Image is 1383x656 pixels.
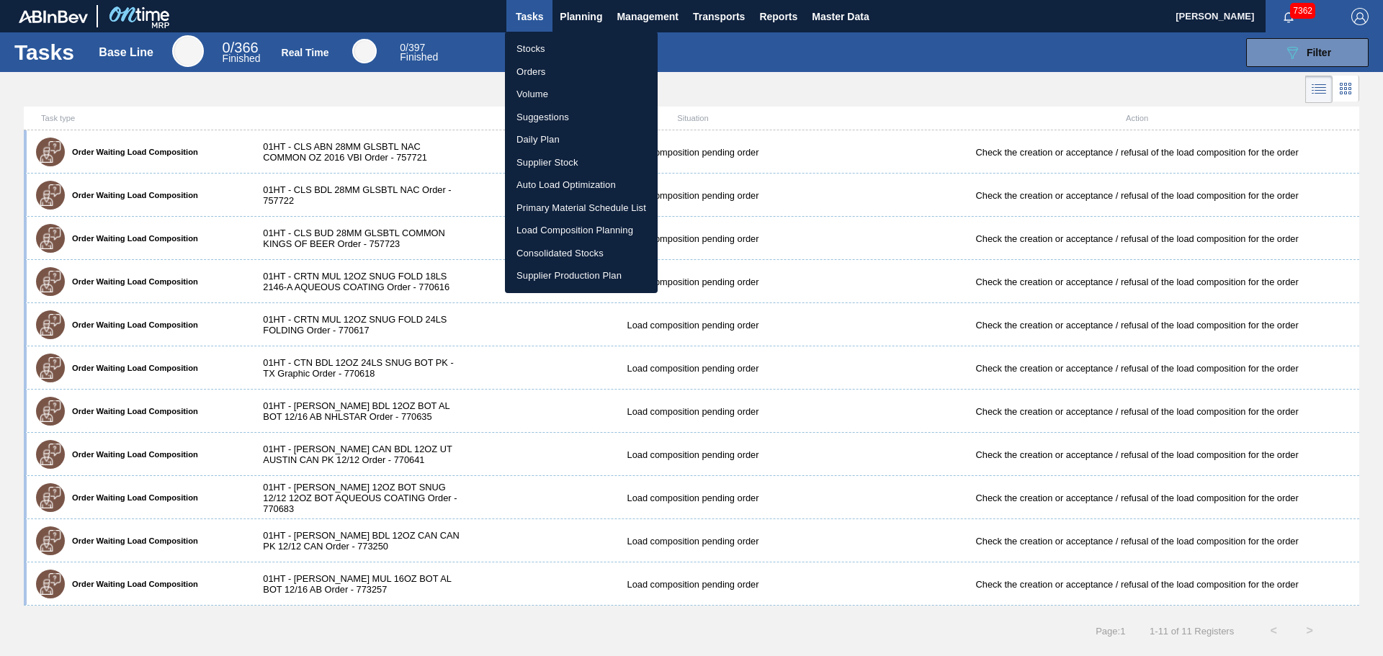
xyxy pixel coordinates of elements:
a: Primary Material Schedule List [505,197,658,220]
a: Consolidated Stocks [505,242,658,265]
a: Load Composition Planning [505,219,658,242]
a: Daily Plan [505,128,658,151]
a: Orders [505,60,658,84]
a: Supplier Production Plan [505,264,658,287]
a: Volume [505,83,658,106]
a: Stocks [505,37,658,60]
a: Supplier Stock [505,151,658,174]
a: Auto Load Optimization [505,174,658,197]
a: Suggestions [505,106,658,129]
